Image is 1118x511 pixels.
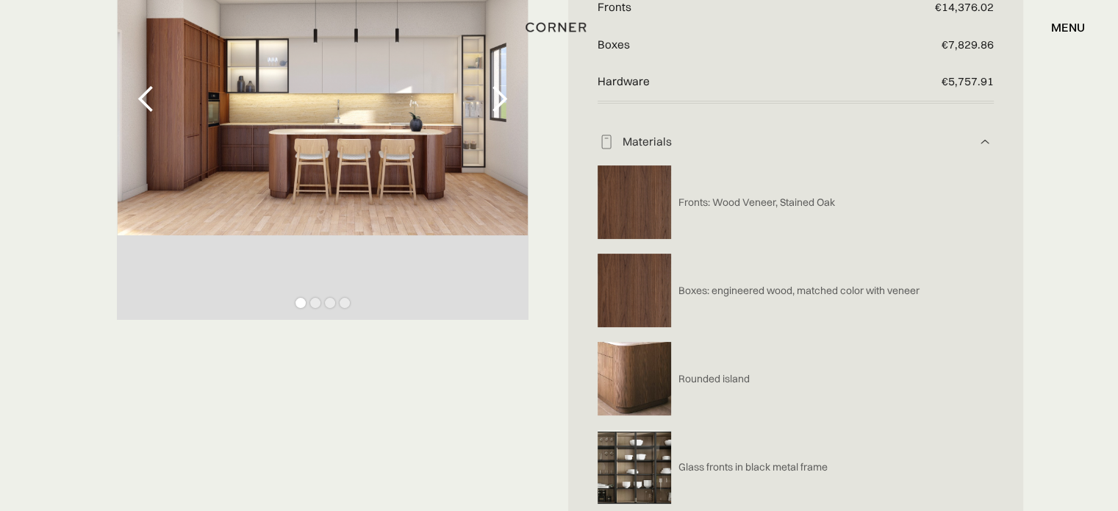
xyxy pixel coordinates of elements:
div: menu [1036,15,1085,40]
div: Show slide 3 of 4 [325,298,335,308]
a: home [520,18,597,37]
a: Fronts: Wood Veneer, Stained Oak [671,196,835,210]
p: €5,757.91 [861,63,994,101]
div: Show slide 2 of 4 [310,298,320,308]
p: Hardware [598,63,862,101]
div: Show slide 1 of 4 [295,298,306,308]
p: Rounded island [678,372,750,386]
div: menu [1051,21,1085,33]
a: Glass fronts in black metal frame [671,460,828,474]
p: Glass fronts in black metal frame [678,460,828,474]
p: Fronts: Wood Veneer, Stained Oak [678,196,835,210]
a: Boxes: engineered wood, matched color with veneer [671,284,920,298]
div: Materials [615,135,977,150]
a: Rounded island [671,372,750,386]
p: Boxes: engineered wood, matched color with veneer [678,284,920,298]
div: Show slide 4 of 4 [340,298,350,308]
